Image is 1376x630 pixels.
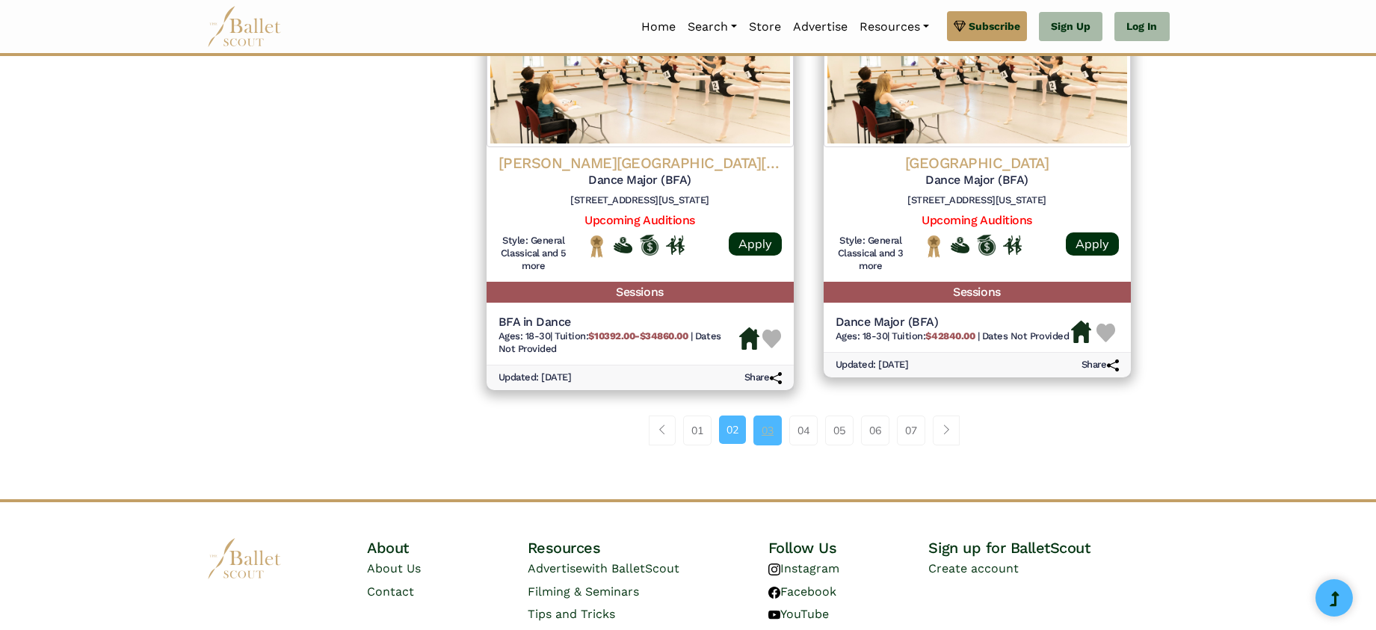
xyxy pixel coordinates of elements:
h4: [PERSON_NAME][GEOGRAPHIC_DATA][PERSON_NAME] [499,153,782,173]
a: 04 [789,416,818,445]
a: Facebook [768,584,836,599]
h5: BFA in Dance [499,315,740,330]
img: Offers Financial Aid [614,237,632,253]
h4: Follow Us [768,538,929,558]
h6: Share [744,371,782,384]
a: 02 [719,416,746,444]
h4: Sign up for BalletScout [928,538,1169,558]
img: Heart [762,330,781,348]
a: Home [635,11,682,43]
img: logo [207,538,282,579]
img: In Person [1003,235,1022,255]
h6: Updated: [DATE] [499,371,572,384]
img: Offers Financial Aid [951,237,969,253]
h4: Resources [528,538,768,558]
h6: | | [836,330,1070,343]
b: $10392.00-$34860.00 [588,330,688,342]
a: Contact [367,584,414,599]
a: Apply [1066,232,1119,256]
span: Tuition: [555,330,691,342]
span: Dates Not Provided [499,330,721,354]
a: Upcoming Auditions [584,213,694,227]
a: 07 [897,416,925,445]
a: Filming & Seminars [528,584,639,599]
a: 03 [753,416,782,445]
h5: Dance Major (BFA) [836,315,1070,330]
img: National [587,235,606,258]
img: Housing Available [1071,321,1091,343]
img: facebook logo [768,587,780,599]
a: About Us [367,561,421,575]
span: Ages: 18-30 [836,330,888,342]
h5: Dance Major (BFA) [836,173,1119,188]
a: YouTube [768,607,829,621]
a: Sign Up [1039,12,1102,42]
span: Tuition: [892,330,977,342]
a: 05 [825,416,854,445]
h4: [GEOGRAPHIC_DATA] [836,153,1119,173]
a: Resources [854,11,935,43]
h6: Updated: [DATE] [836,359,909,371]
img: gem.svg [954,18,966,34]
a: Subscribe [947,11,1027,41]
a: Search [682,11,743,43]
a: Apply [729,232,782,256]
img: In Person [666,235,685,255]
h6: Style: General Classical and 5 more [499,235,570,273]
img: National [925,235,943,258]
h6: Style: General Classical and 3 more [836,235,907,273]
span: with BalletScout [582,561,679,575]
a: 01 [683,416,712,445]
a: Upcoming Auditions [922,213,1031,227]
a: Log In [1114,12,1169,42]
span: Subscribe [969,18,1020,34]
h4: About [367,538,528,558]
nav: Page navigation example [649,416,968,445]
b: $42840.00 [925,330,975,342]
a: Instagram [768,561,839,575]
a: Tips and Tricks [528,607,615,621]
h6: | | [499,330,740,356]
a: Advertise [787,11,854,43]
img: Offers Scholarship [977,235,996,256]
span: Dates Not Provided [982,330,1069,342]
img: Offers Scholarship [640,235,658,256]
h6: Share [1082,359,1119,371]
h5: Sessions [824,282,1131,303]
h6: [STREET_ADDRESS][US_STATE] [836,194,1119,207]
img: Housing Available [739,327,759,350]
img: youtube logo [768,609,780,621]
a: Advertisewith BalletScout [528,561,679,575]
h6: [STREET_ADDRESS][US_STATE] [499,194,782,207]
img: instagram logo [768,563,780,575]
img: Heart [1096,324,1115,342]
h5: Sessions [487,282,794,303]
a: 06 [861,416,889,445]
span: Ages: 18-30 [499,330,551,342]
h5: Dance Major (BFA) [499,173,782,188]
a: Create account [928,561,1019,575]
a: Store [743,11,787,43]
